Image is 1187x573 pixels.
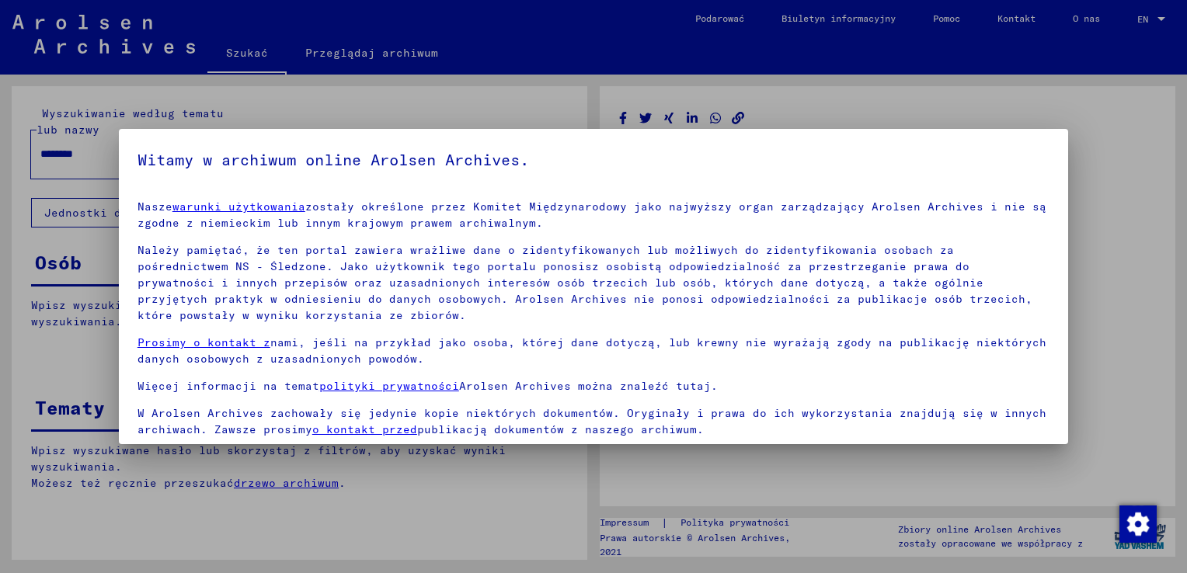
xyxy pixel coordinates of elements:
h5: Witamy w archiwum online Arolsen Archives. [137,148,1050,172]
a: Prosimy o kontakt z [137,335,270,349]
p: Należy pamiętać, że ten portal zawiera wrażliwe dane o zidentyfikowanych lub możliwych do zidenty... [137,242,1050,324]
p: nami, jeśli na przykład jako osoba, której dane dotyczą, lub krewny nie wyrażają zgody na publika... [137,335,1050,367]
a: warunki użytkowania [172,200,305,214]
div: Zmienianie zgody [1119,505,1156,542]
p: Więcej informacji na temat Arolsen Archives można znaleźć tutaj. [137,378,1050,394]
img: Zmienianie zgody [1119,505,1157,543]
a: polityki prywatności [319,379,459,393]
a: o kontakt przed [312,422,417,436]
p: Nasze zostały określone przez Komitet Międzynarodowy jako najwyższy organ zarządzający Arolsen Ar... [137,199,1050,231]
p: W Arolsen Archives zachowały się jedynie kopie niektórych dokumentów. Oryginały i prawa do ich wy... [137,405,1050,438]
